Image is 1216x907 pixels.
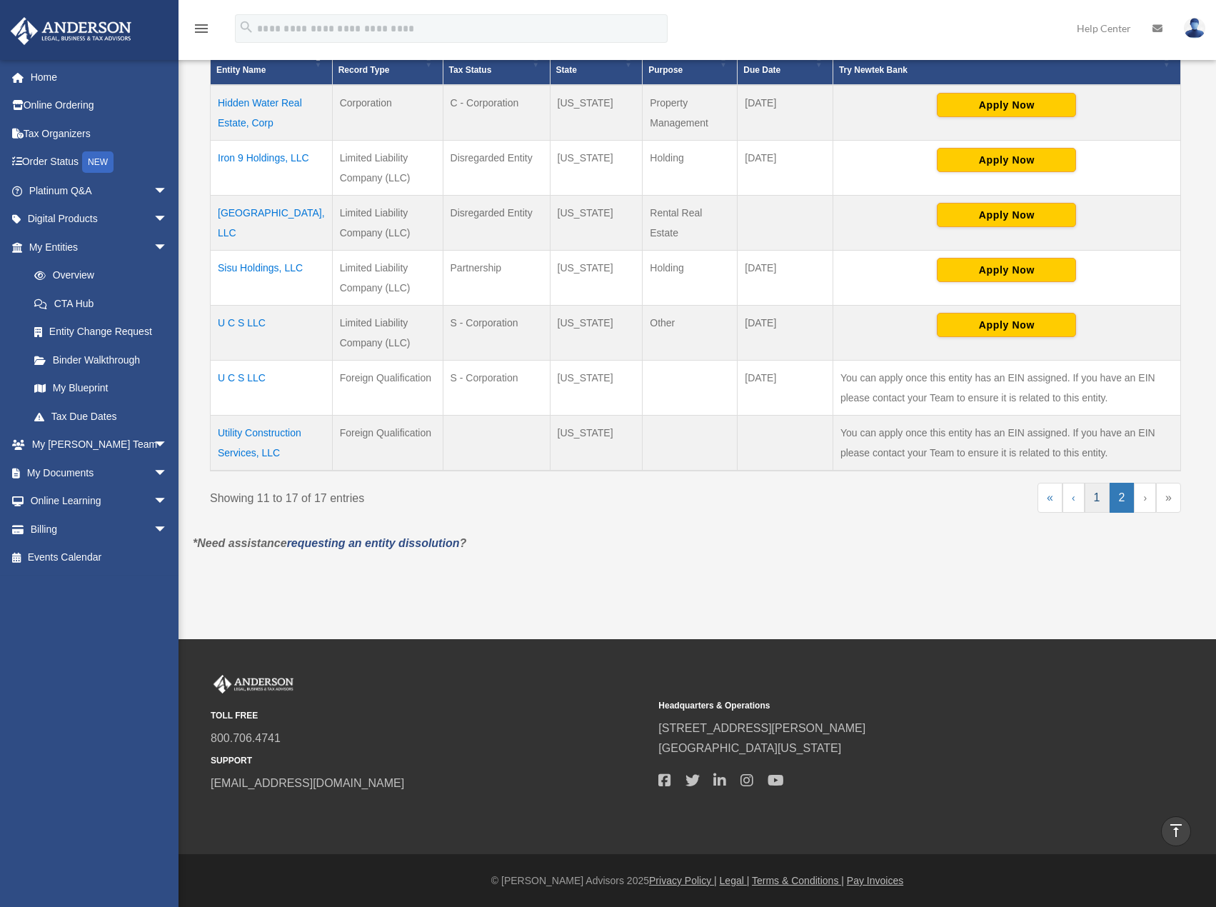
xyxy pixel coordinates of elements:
[20,402,182,431] a: Tax Due Dates
[10,63,189,91] a: Home
[649,875,717,886] a: Privacy Policy |
[10,91,189,120] a: Online Ordering
[332,306,443,361] td: Limited Liability Company (LLC)
[211,675,296,693] img: Anderson Advisors Platinum Portal
[10,233,182,261] a: My Entitiesarrow_drop_down
[10,119,189,148] a: Tax Organizers
[550,251,643,306] td: [US_STATE]
[550,39,643,86] th: Organization State: Activate to sort
[833,39,1180,86] th: Try Newtek Bank : Activate to sort
[738,141,833,196] td: [DATE]
[1062,483,1085,513] a: Previous
[211,39,333,86] th: Entity Name: Activate to invert sorting
[658,742,841,754] a: [GEOGRAPHIC_DATA][US_STATE]
[847,875,903,886] a: Pay Invoices
[643,141,738,196] td: Holding
[211,141,333,196] td: Iron 9 Holdings, LLC
[332,141,443,196] td: Limited Liability Company (LLC)
[154,205,182,234] span: arrow_drop_down
[10,205,189,234] a: Digital Productsarrow_drop_down
[1167,822,1185,839] i: vertical_align_top
[1110,483,1135,513] a: 2
[10,543,189,572] a: Events Calendar
[443,85,550,141] td: C - Corporation
[332,39,443,86] th: Record Type: Activate to sort
[643,251,738,306] td: Holding
[550,306,643,361] td: [US_STATE]
[154,233,182,262] span: arrow_drop_down
[839,61,1159,79] div: Try Newtek Bank
[443,361,550,416] td: S - Corporation
[738,306,833,361] td: [DATE]
[20,374,182,403] a: My Blueprint
[20,289,182,318] a: CTA Hub
[643,306,738,361] td: Other
[550,141,643,196] td: [US_STATE]
[643,39,738,86] th: Business Purpose: Activate to sort
[238,19,254,35] i: search
[332,251,443,306] td: Limited Liability Company (LLC)
[443,141,550,196] td: Disregarded Entity
[193,537,466,549] em: *Need assistance ?
[738,361,833,416] td: [DATE]
[20,346,182,374] a: Binder Walkthrough
[211,732,281,744] a: 800.706.4741
[20,318,182,346] a: Entity Change Request
[937,313,1076,337] button: Apply Now
[211,416,333,471] td: Utility Construction Services, LLC
[1161,816,1191,846] a: vertical_align_top
[1085,483,1110,513] a: 1
[752,875,844,886] a: Terms & Conditions |
[833,416,1180,471] td: You can apply once this entity has an EIN assigned. If you have an EIN please contact your Team t...
[179,872,1216,890] div: © [PERSON_NAME] Advisors 2025
[550,85,643,141] td: [US_STATE]
[287,537,460,549] a: requesting an entity dissolution
[10,431,189,459] a: My [PERSON_NAME] Teamarrow_drop_down
[643,196,738,251] td: Rental Real Estate
[1184,18,1205,39] img: User Pic
[332,196,443,251] td: Limited Liability Company (LLC)
[937,258,1076,282] button: Apply Now
[210,483,685,508] div: Showing 11 to 17 of 17 entries
[10,148,189,177] a: Order StatusNEW
[82,151,114,173] div: NEW
[1037,483,1062,513] a: First
[643,85,738,141] td: Property Management
[1156,483,1181,513] a: Last
[720,875,750,886] a: Legal |
[332,416,443,471] td: Foreign Qualification
[193,25,210,37] a: menu
[10,176,189,205] a: Platinum Q&Aarrow_drop_down
[154,515,182,544] span: arrow_drop_down
[211,306,333,361] td: U C S LLC
[211,196,333,251] td: [GEOGRAPHIC_DATA], LLC
[658,698,1096,713] small: Headquarters & Operations
[10,515,189,543] a: Billingarrow_drop_down
[211,251,333,306] td: Sisu Holdings, LLC
[338,65,390,75] span: Record Type
[211,753,648,768] small: SUPPORT
[550,361,643,416] td: [US_STATE]
[443,196,550,251] td: Disregarded Entity
[216,65,266,75] span: Entity Name
[154,431,182,460] span: arrow_drop_down
[154,487,182,516] span: arrow_drop_down
[332,85,443,141] td: Corporation
[6,17,136,45] img: Anderson Advisors Platinum Portal
[738,39,833,86] th: Federal Return Due Date: Activate to sort
[20,261,175,290] a: Overview
[332,361,443,416] td: Foreign Qualification
[10,458,189,487] a: My Documentsarrow_drop_down
[1134,483,1156,513] a: Next
[443,39,550,86] th: Tax Status: Activate to sort
[193,20,210,37] i: menu
[738,251,833,306] td: [DATE]
[443,306,550,361] td: S - Corporation
[211,85,333,141] td: Hidden Water Real Estate, Corp
[10,487,189,516] a: Online Learningarrow_drop_down
[154,458,182,488] span: arrow_drop_down
[658,722,865,734] a: [STREET_ADDRESS][PERSON_NAME]
[550,196,643,251] td: [US_STATE]
[154,176,182,206] span: arrow_drop_down
[211,777,404,789] a: [EMAIL_ADDRESS][DOMAIN_NAME]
